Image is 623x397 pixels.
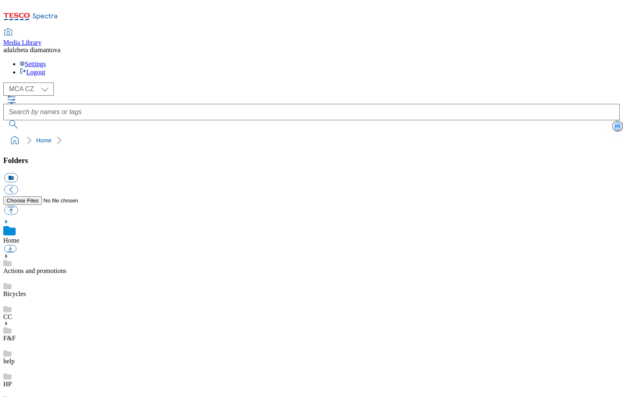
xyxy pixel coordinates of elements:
[8,134,21,147] a: home
[3,381,12,388] a: HP
[36,137,51,144] a: Home
[3,39,42,46] span: Media Library
[3,237,19,244] a: Home
[3,133,620,148] nav: breadcrumb
[20,69,45,76] a: Logout
[3,29,42,46] a: Media Library
[20,60,46,67] a: Settings
[3,156,620,165] h3: Folders
[3,267,67,274] a: Actions and promotions
[3,290,26,297] a: Bicycles
[9,46,60,53] span: alzbeta diamantova
[3,104,620,120] input: Search by names or tags
[3,358,15,365] a: help
[3,313,12,320] a: CC
[3,46,9,53] span: ad
[3,335,16,342] a: F&F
